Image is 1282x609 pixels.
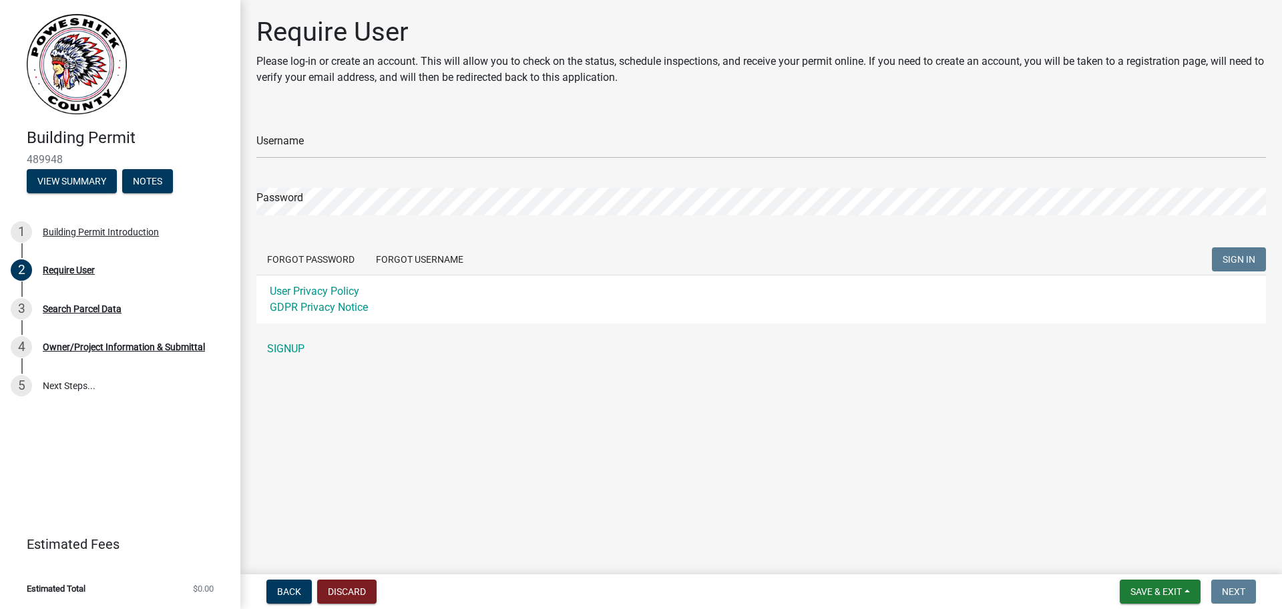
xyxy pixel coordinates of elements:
[1222,586,1245,597] span: Next
[122,176,173,187] wm-modal-confirm: Notes
[11,531,219,558] a: Estimated Fees
[43,342,205,352] div: Owner/Project Information & Submittal
[43,304,122,314] div: Search Parcel Data
[27,14,127,114] img: Poweshiek County, IA
[317,580,377,604] button: Discard
[11,336,32,358] div: 4
[27,153,214,166] span: 489948
[1120,580,1201,604] button: Save & Exit
[1211,580,1256,604] button: Next
[256,53,1266,86] p: Please log-in or create an account. This will allow you to check on the status, schedule inspecti...
[27,128,230,148] h4: Building Permit
[193,584,214,593] span: $0.00
[270,301,368,314] a: GDPR Privacy Notice
[43,227,159,237] div: Building Permit Introduction
[11,259,32,281] div: 2
[1223,254,1255,265] span: SIGN IN
[11,221,32,243] div: 1
[277,586,301,597] span: Back
[27,584,85,593] span: Estimated Total
[43,265,95,275] div: Require User
[1130,586,1182,597] span: Save & Exit
[266,580,312,604] button: Back
[27,169,117,193] button: View Summary
[27,176,117,187] wm-modal-confirm: Summary
[256,16,1266,48] h1: Require User
[11,375,32,396] div: 5
[1212,247,1266,271] button: SIGN IN
[270,285,359,297] a: User Privacy Policy
[122,169,173,193] button: Notes
[256,336,1266,362] a: SIGNUP
[11,298,32,320] div: 3
[365,247,474,271] button: Forgot Username
[256,247,365,271] button: Forgot Password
